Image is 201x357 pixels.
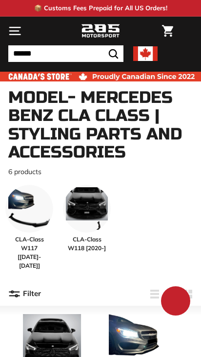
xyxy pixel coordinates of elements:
[8,282,41,306] button: Filter
[34,3,167,13] p: 📦 Customs Fees Prepaid for All US Orders!
[8,89,193,162] h1: Model- Mercedes Benz CLA Class | Styling Parts and Accessories
[63,185,111,270] a: CLA-Class W118 [2020-]
[158,286,193,318] inbox-online-store-chat: Shopify online store chat
[63,235,111,253] span: CLA-Class W118 [2020-]
[8,167,193,177] p: 6 products
[5,235,53,270] span: CLA-Class W117 [[DATE]-[DATE]]
[5,185,53,270] a: CLA-Class W117 [[DATE]-[DATE]]
[81,23,120,40] img: Logo_285_Motorsport_areodynamics_components
[8,45,123,62] input: Search
[157,17,178,45] a: Cart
